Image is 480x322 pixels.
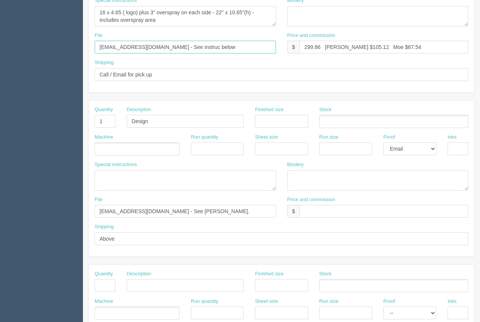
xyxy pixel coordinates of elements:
[255,106,284,113] label: Finished size
[255,298,278,305] label: Sheet size
[127,270,151,278] label: Description
[127,106,151,113] label: Description
[448,134,457,141] label: Inks
[383,298,395,305] label: Proof
[95,106,113,113] label: Quantity
[95,270,113,278] label: Quantity
[287,161,304,168] label: Bindery
[448,298,457,305] label: Inks
[95,196,103,203] label: File
[191,134,218,141] label: Run quantity
[287,32,335,39] label: Price and commission
[255,270,284,278] label: Finished size
[287,196,335,203] label: Price and commission
[95,223,114,230] label: Shipping
[383,134,395,141] label: Proof
[95,161,137,168] label: Special instructions
[287,41,300,53] div: $
[287,205,300,218] div: $
[95,32,103,39] label: File
[255,134,278,141] label: Sheet size
[191,298,218,305] label: Run quantity
[319,270,332,278] label: Stock
[319,134,339,141] label: Run size
[95,6,276,26] textarea: 22" x 8"(h) - includes overspray area
[95,298,113,305] label: Machine
[319,106,332,113] label: Stock
[95,59,114,66] label: Shipping
[319,298,339,305] label: Run size
[95,134,113,141] label: Machine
